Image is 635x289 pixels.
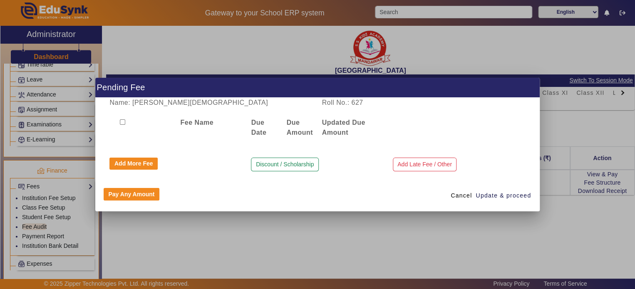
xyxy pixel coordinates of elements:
[251,158,318,172] button: Discount / Scholarship
[476,191,531,200] span: Update & proceed
[180,119,213,126] b: Fee Name
[393,158,457,172] button: Add Late Fee / Other
[105,98,317,108] div: Name: [PERSON_NAME][DEMOGRAPHIC_DATA]
[447,188,475,203] button: Cancel
[475,188,531,203] button: Update & proceed
[109,158,158,170] button: Add More Fee
[104,188,159,200] button: Pay Any Amount
[95,78,540,97] h1: Pending Fee
[322,119,365,136] b: Updated Due Amount
[451,191,472,200] span: Cancel
[251,119,266,136] b: Due Date
[317,98,424,108] div: Roll No.: 627
[286,119,313,136] b: Due Amount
